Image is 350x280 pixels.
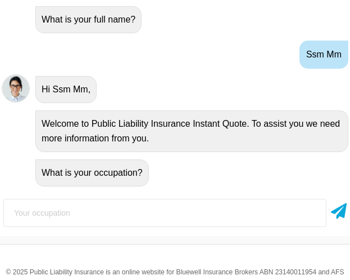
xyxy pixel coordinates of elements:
div: What is your full name? [35,6,142,33]
div: Hi Ssm Mm, [35,76,97,103]
div: Welcome to Public Liability Insurance Instant Quote. To assist you we need more information from ... [35,110,348,152]
input: Your occupation [3,199,326,227]
div: ssm mm [299,41,348,69]
img: Chatbot | PLI [2,74,30,103]
div: What is your occupation? [35,159,149,186]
